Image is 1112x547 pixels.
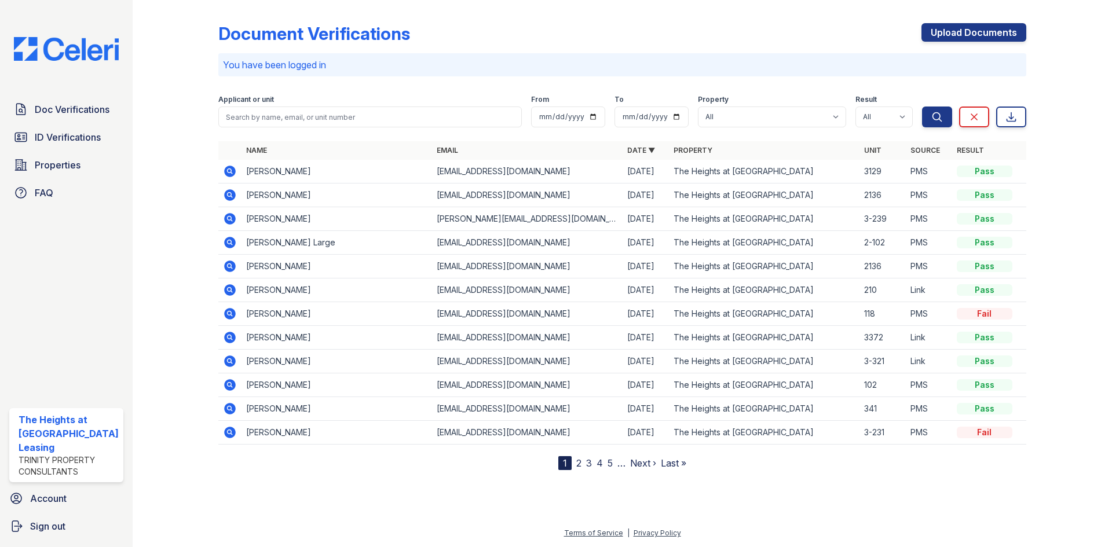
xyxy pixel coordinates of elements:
div: Pass [957,403,1012,414]
div: Pass [957,166,1012,177]
label: Result [855,95,877,104]
td: PMS [906,255,952,278]
td: PMS [906,207,952,231]
a: 4 [597,457,603,469]
td: [PERSON_NAME] [242,207,432,231]
div: | [627,528,630,537]
a: Sign out [5,515,128,538]
td: [DATE] [623,231,669,255]
img: CE_Logo_Blue-a8612792a0a2168367f1c8372b55b34899dd931a85d93a1a3d3e32e68fde9ad4.png [5,37,128,61]
a: 3 [586,457,592,469]
td: The Heights at [GEOGRAPHIC_DATA] [669,373,859,397]
td: PMS [906,183,952,207]
td: [DATE] [623,302,669,326]
label: Property [698,95,729,104]
a: 5 [608,457,613,469]
input: Search by name, email, or unit number [218,107,522,127]
a: Terms of Service [564,528,623,537]
div: Pass [957,213,1012,225]
span: ID Verifications [35,130,101,144]
td: 3129 [859,160,906,183]
a: Result [957,146,984,155]
td: [PERSON_NAME] [242,183,432,207]
td: [EMAIL_ADDRESS][DOMAIN_NAME] [432,255,623,278]
td: 210 [859,278,906,302]
td: 3-239 [859,207,906,231]
a: Upload Documents [921,23,1026,42]
span: Sign out [30,519,65,533]
label: Applicant or unit [218,95,274,104]
td: PMS [906,373,952,397]
td: [EMAIL_ADDRESS][DOMAIN_NAME] [432,160,623,183]
div: Fail [957,308,1012,320]
td: 341 [859,397,906,421]
a: Source [910,146,940,155]
td: PMS [906,421,952,445]
a: 2 [576,457,581,469]
p: You have been logged in [223,58,1022,72]
td: The Heights at [GEOGRAPHIC_DATA] [669,350,859,373]
div: Pass [957,284,1012,296]
td: [DATE] [623,397,669,421]
td: [PERSON_NAME] [242,397,432,421]
div: Pass [957,332,1012,343]
td: PMS [906,160,952,183]
td: The Heights at [GEOGRAPHIC_DATA] [669,421,859,445]
td: [EMAIL_ADDRESS][DOMAIN_NAME] [432,183,623,207]
div: Pass [957,260,1012,272]
td: [PERSON_NAME][EMAIL_ADDRESS][DOMAIN_NAME] [432,207,623,231]
div: Pass [957,237,1012,248]
td: The Heights at [GEOGRAPHIC_DATA] [669,326,859,350]
span: Account [30,491,67,505]
label: To [614,95,624,104]
td: [EMAIL_ADDRESS][DOMAIN_NAME] [432,373,623,397]
td: The Heights at [GEOGRAPHIC_DATA] [669,397,859,421]
td: Link [906,326,952,350]
a: ID Verifications [9,126,123,149]
td: [PERSON_NAME] [242,302,432,326]
td: The Heights at [GEOGRAPHIC_DATA] [669,278,859,302]
td: The Heights at [GEOGRAPHIC_DATA] [669,231,859,255]
td: [PERSON_NAME] [242,421,432,445]
td: [DATE] [623,350,669,373]
td: [EMAIL_ADDRESS][DOMAIN_NAME] [432,302,623,326]
div: Trinity Property Consultants [19,454,119,478]
td: [DATE] [623,207,669,231]
td: The Heights at [GEOGRAPHIC_DATA] [669,183,859,207]
div: Pass [957,355,1012,367]
td: [EMAIL_ADDRESS][DOMAIN_NAME] [432,397,623,421]
td: [DATE] [623,183,669,207]
a: Name [246,146,267,155]
div: 1 [558,456,572,470]
td: [EMAIL_ADDRESS][DOMAIN_NAME] [432,278,623,302]
a: Date ▼ [627,146,655,155]
td: Link [906,350,952,373]
td: 102 [859,373,906,397]
td: [DATE] [623,421,669,445]
td: 3-231 [859,421,906,445]
td: 3-321 [859,350,906,373]
td: [DATE] [623,255,669,278]
td: Link [906,278,952,302]
div: Document Verifications [218,23,410,44]
td: The Heights at [GEOGRAPHIC_DATA] [669,255,859,278]
td: [PERSON_NAME] [242,160,432,183]
td: 118 [859,302,906,326]
span: FAQ [35,186,53,200]
td: 2-102 [859,231,906,255]
td: The Heights at [GEOGRAPHIC_DATA] [669,302,859,326]
a: Properties [9,153,123,177]
a: Property [674,146,712,155]
td: PMS [906,397,952,421]
div: Pass [957,379,1012,391]
td: [DATE] [623,160,669,183]
span: Doc Verifications [35,102,109,116]
td: 2136 [859,255,906,278]
td: 3372 [859,326,906,350]
div: Pass [957,189,1012,201]
a: Doc Verifications [9,98,123,121]
a: Next › [630,457,656,469]
a: Privacy Policy [634,528,681,537]
td: [EMAIL_ADDRESS][DOMAIN_NAME] [432,421,623,445]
